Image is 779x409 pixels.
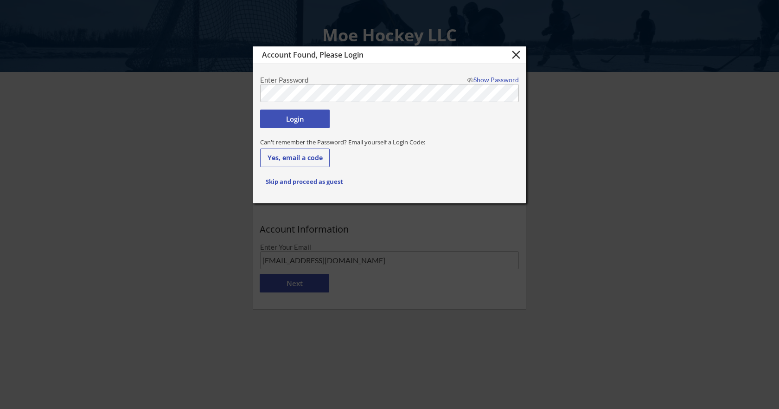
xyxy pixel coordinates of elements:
[260,138,519,146] div: Can't remember the Password? Email yourself a Login Code:
[508,48,524,62] button: close
[260,172,348,191] button: Skip and proceed as guest
[260,149,330,167] button: Yes, email a code
[260,77,462,84] div: Enter Password
[463,77,519,83] div: Show Password
[260,110,330,128] button: Login
[262,51,483,59] div: Account Found, Please Login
